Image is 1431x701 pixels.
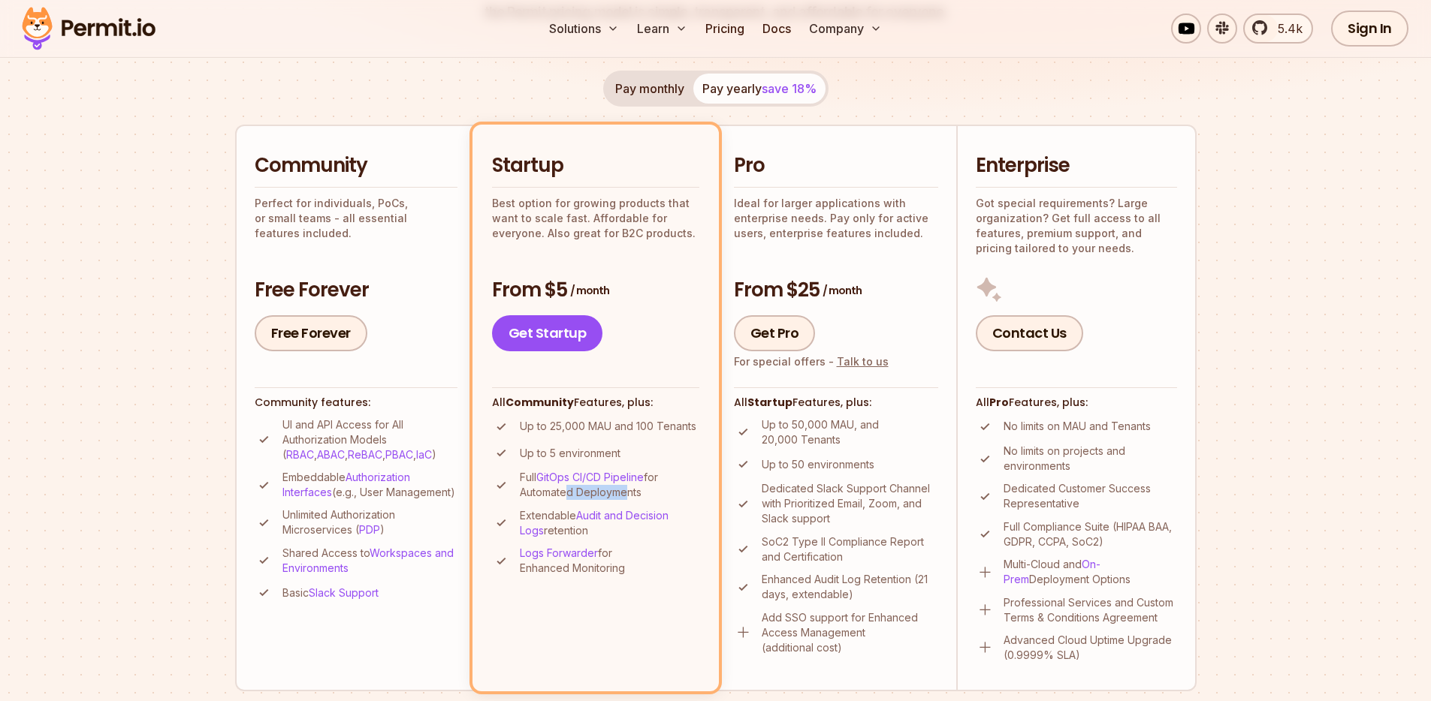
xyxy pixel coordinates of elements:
a: ReBAC [348,448,382,461]
a: Get Pro [734,315,816,351]
p: Best option for growing products that want to scale fast. Affordable for everyone. Also great for... [492,196,699,241]
span: / month [570,283,609,298]
strong: Community [506,395,574,410]
a: Free Forever [255,315,367,351]
a: Talk to us [837,355,889,368]
h4: All Features, plus: [734,396,938,409]
p: Basic [282,585,379,600]
p: Full Compliance Suite (HIPAA BAA, GDPR, CCPA, SoC2) [1004,519,1177,549]
p: Got special requirements? Large organization? Get full access to all features, premium support, a... [976,196,1177,256]
h3: From $25 [734,278,938,303]
h4: Community features: [255,396,457,409]
strong: Startup [747,395,792,410]
a: Slack Support [309,586,379,599]
a: Audit and Decision Logs [520,509,669,537]
p: for Enhanced Monitoring [520,546,699,576]
h2: Community [255,153,457,179]
h2: Enterprise [976,153,1177,179]
a: PBAC [385,448,413,461]
a: Contact Us [976,315,1083,351]
a: GitOps CI/CD Pipeline [536,471,644,483]
p: Unlimited Authorization Microservices ( ) [282,507,457,537]
span: / month [823,283,862,298]
p: Up to 5 environment [520,446,620,461]
p: Enhanced Audit Log Retention (21 days, extendable) [762,572,938,602]
button: Learn [631,14,693,44]
a: 5.4k [1243,14,1313,44]
h4: All Features, plus: [976,396,1177,409]
span: 5.4k [1269,20,1303,38]
p: Up to 50 environments [762,457,874,472]
a: IaC [416,448,432,461]
p: No limits on projects and environments [1004,444,1177,474]
p: Dedicated Slack Support Channel with Prioritized Email, Zoom, and Slack support [762,481,938,526]
p: Up to 25,000 MAU and 100 Tenants [520,419,696,434]
p: Advanced Cloud Uptime Upgrade (0.9999% SLA) [1004,633,1177,663]
a: ABAC [317,448,345,461]
img: Permit logo [15,3,162,54]
button: Pay monthly [606,74,693,104]
p: Professional Services and Custom Terms & Conditions Agreement [1004,595,1177,625]
p: Up to 50,000 MAU, and 20,000 Tenants [762,417,938,447]
h3: Free Forever [255,278,457,303]
a: RBAC [286,448,314,461]
button: Solutions [543,14,625,44]
button: Company [803,14,888,44]
h2: Pro [734,153,938,179]
h3: From $5 [492,278,699,303]
a: PDP [359,523,380,536]
a: Authorization Interfaces [282,471,410,498]
a: Get Startup [492,315,603,351]
p: Dedicated Customer Success Representative [1004,481,1177,511]
a: Docs [756,14,797,44]
p: Embeddable (e.g., User Management) [282,470,457,500]
a: Logs Forwarder [520,546,598,559]
h2: Startup [492,153,699,179]
p: Multi-Cloud and Deployment Options [1004,557,1177,587]
a: Pricing [699,14,750,44]
p: Add SSO support for Enhanced Access Management (additional cost) [762,610,938,655]
p: Full for Automated Deployments [520,470,699,500]
div: For special offers - [734,354,889,369]
p: Ideal for larger applications with enterprise needs. Pay only for active users, enterprise featur... [734,196,938,241]
p: Perfect for individuals, PoCs, or small teams - all essential features included. [255,196,457,241]
h4: All Features, plus: [492,396,699,409]
strong: Pro [989,395,1009,410]
p: Extendable retention [520,508,699,538]
p: SoC2 Type II Compliance Report and Certification [762,534,938,564]
a: Sign In [1331,11,1408,47]
p: Shared Access to [282,546,457,576]
p: No limits on MAU and Tenants [1004,419,1151,434]
p: UI and API Access for All Authorization Models ( , , , , ) [282,417,457,462]
a: Workspaces and Environments [282,546,454,574]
